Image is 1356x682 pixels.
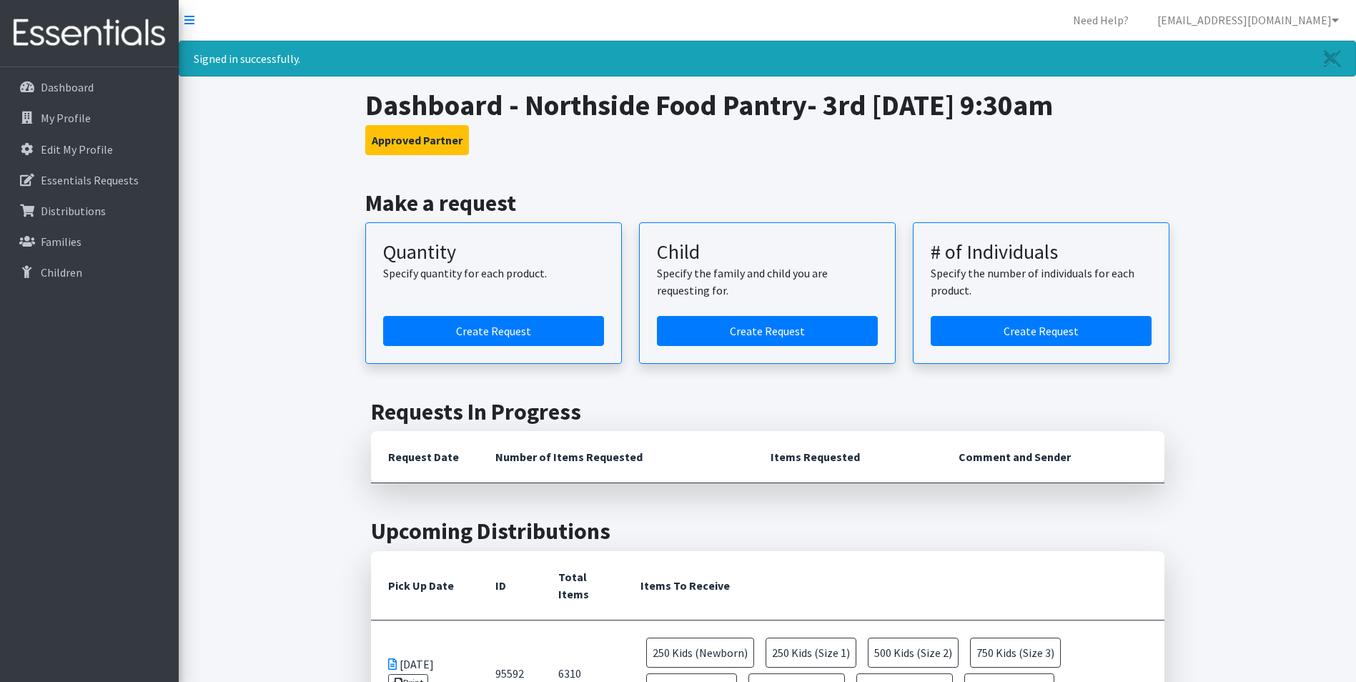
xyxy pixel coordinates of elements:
[41,265,82,280] p: Children
[371,551,478,621] th: Pick Up Date
[383,240,604,265] h3: Quantity
[657,316,878,346] a: Create a request for a child or family
[41,234,81,249] p: Families
[41,204,106,218] p: Distributions
[6,135,173,164] a: Edit My Profile
[365,88,1169,122] h1: Dashboard - Northside Food Pantry- 3rd [DATE] 9:30am
[179,41,1356,76] div: Signed in successfully.
[383,265,604,282] p: Specify quantity for each product.
[6,258,173,287] a: Children
[478,431,754,483] th: Number of Items Requested
[41,111,91,125] p: My Profile
[6,227,173,256] a: Families
[766,638,856,668] span: 250 Kids (Size 1)
[6,9,173,57] img: HumanEssentials
[1310,41,1355,76] a: Close
[623,551,1164,621] th: Items To Receive
[478,551,541,621] th: ID
[41,80,94,94] p: Dashboard
[383,316,604,346] a: Create a request by quantity
[1146,6,1350,34] a: [EMAIL_ADDRESS][DOMAIN_NAME]
[365,125,469,155] button: Approved Partner
[371,398,1164,425] h2: Requests In Progress
[868,638,959,668] span: 500 Kids (Size 2)
[657,265,878,299] p: Specify the family and child you are requesting for.
[931,240,1152,265] h3: # of Individuals
[6,166,173,194] a: Essentials Requests
[753,431,941,483] th: Items Requested
[941,431,1164,483] th: Comment and Sender
[657,240,878,265] h3: Child
[41,173,139,187] p: Essentials Requests
[365,189,1169,217] h2: Make a request
[931,265,1152,299] p: Specify the number of individuals for each product.
[970,638,1061,668] span: 750 Kids (Size 3)
[646,638,754,668] span: 250 Kids (Newborn)
[541,551,623,621] th: Total Items
[41,142,113,157] p: Edit My Profile
[371,431,478,483] th: Request Date
[6,73,173,102] a: Dashboard
[6,104,173,132] a: My Profile
[371,518,1164,545] h2: Upcoming Distributions
[931,316,1152,346] a: Create a request by number of individuals
[6,197,173,225] a: Distributions
[1061,6,1140,34] a: Need Help?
